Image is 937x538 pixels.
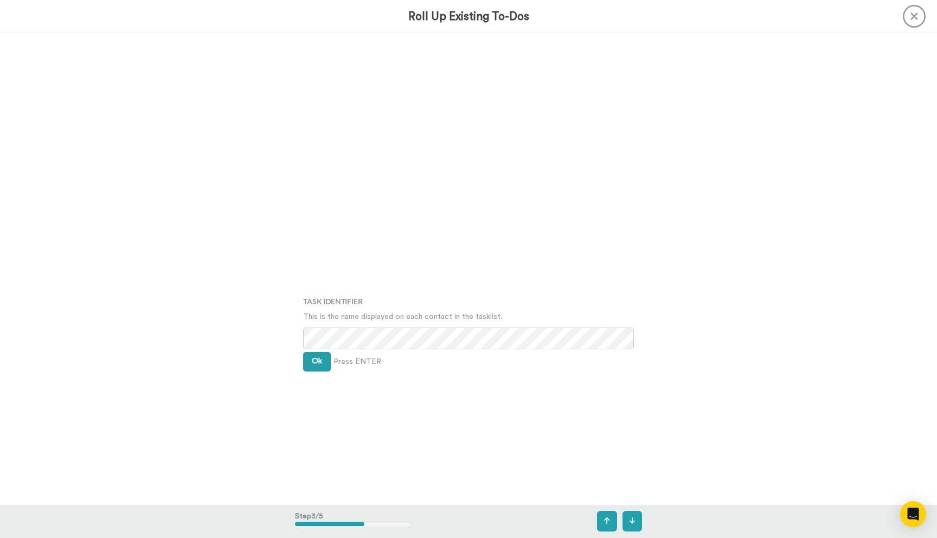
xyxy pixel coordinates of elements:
div: Open Intercom Messenger [900,501,926,527]
button: Ok [303,352,331,372]
h3: Roll Up Existing To-Dos [408,10,529,23]
p: This is the name displayed on each contact in the tasklist. [303,311,634,322]
span: Press ENTER [333,356,381,367]
div: Step 3 / 5 [295,505,410,537]
span: Ok [312,357,322,365]
h4: Task Identifier [303,297,634,305]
